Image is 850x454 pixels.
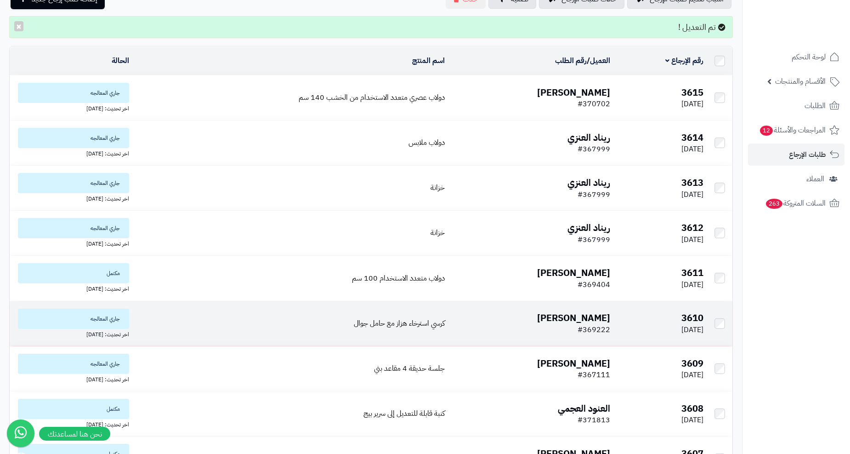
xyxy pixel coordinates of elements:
span: [DATE] [681,324,703,335]
span: [DATE] [681,98,703,109]
div: اخر تحديث: [DATE] [13,329,129,339]
span: جاري المعالجه [18,128,129,148]
b: [PERSON_NAME] [537,356,610,370]
b: 3610 [681,311,703,325]
span: جاري المعالجه [18,218,129,238]
a: جلسة حديقة 4 مقاعد بني [374,363,445,374]
span: [DATE] [681,234,703,245]
span: #367111 [578,369,610,380]
a: خزانة [431,182,445,193]
div: اخر تحديث: [DATE] [13,103,129,113]
span: [DATE] [681,279,703,290]
b: [PERSON_NAME] [537,266,610,280]
span: [DATE] [681,189,703,200]
a: كرسي استرخاء هزاز مع حامل جوال [354,318,445,329]
div: اخر تحديث: [DATE] [13,374,129,384]
b: 3608 [681,402,703,415]
span: طلبات الإرجاع [789,148,826,161]
a: رقم الطلب [555,55,587,66]
div: اخر تحديث: [DATE] [13,193,129,203]
a: السلات المتروكة263 [748,192,844,214]
a: الطلبات [748,95,844,117]
a: خزانة [431,227,445,238]
a: دولاب عصري متعدد الاستخدام من الخشب 140 سم [299,92,445,103]
span: العملاء [806,172,824,185]
div: اخر تحديث: [DATE] [13,238,129,248]
span: [DATE] [681,369,703,380]
a: دولاب ملابس [408,137,445,148]
span: #369222 [578,324,610,335]
div: اخر تحديث: [DATE] [13,283,129,293]
b: 3615 [681,86,703,99]
b: 3613 [681,176,703,190]
a: الحالة [112,55,129,66]
span: #370702 [578,98,610,109]
b: [PERSON_NAME] [537,311,610,325]
span: جاري المعالجه [18,354,129,374]
span: جاري المعالجه [18,173,129,193]
span: الأقسام والمنتجات [775,75,826,88]
b: [PERSON_NAME] [537,86,610,99]
div: تم التعديل ! [9,16,733,38]
b: 3611 [681,266,703,280]
span: السلات المتروكة [765,197,826,210]
b: ريناد العنزي [567,131,610,144]
b: 3612 [681,221,703,235]
span: لوحة التحكم [792,51,826,63]
b: ريناد العنزي [567,221,610,235]
span: #367999 [578,144,610,155]
a: اسم المنتج [412,55,445,66]
button: × [14,21,23,31]
span: مكتمل [18,399,129,419]
span: 263 [766,199,782,209]
span: جاري المعالجه [18,83,129,103]
a: المراجعات والأسئلة12 [748,119,844,141]
span: [DATE] [681,414,703,425]
div: اخر تحديث: [DATE] [13,419,129,429]
span: #371813 [578,414,610,425]
span: مكتمل [18,263,129,283]
span: [DATE] [681,144,703,155]
b: 3614 [681,131,703,144]
a: العملاء [748,168,844,190]
a: العميل [590,55,610,66]
a: كنبة قابلة للتعديل إلى سرير بيج [363,408,445,419]
a: دولاب متعدد الاستخدام 100 سم [352,273,445,284]
div: اخر تحديث: [DATE] [13,148,129,158]
span: #367999 [578,234,610,245]
b: ريناد العنزي [567,176,610,190]
a: رقم الإرجاع [665,55,703,66]
span: 12 [760,126,773,136]
b: 3609 [681,356,703,370]
b: العنود العجمي [558,402,610,415]
span: الطلبات [805,99,826,112]
span: #367999 [578,189,610,200]
a: طلبات الإرجاع [748,144,844,166]
span: جاري المعالجه [18,309,129,329]
a: لوحة التحكم [748,46,844,68]
span: المراجعات والأسئلة [759,124,826,137]
span: #369404 [578,279,610,290]
td: / [448,47,614,75]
